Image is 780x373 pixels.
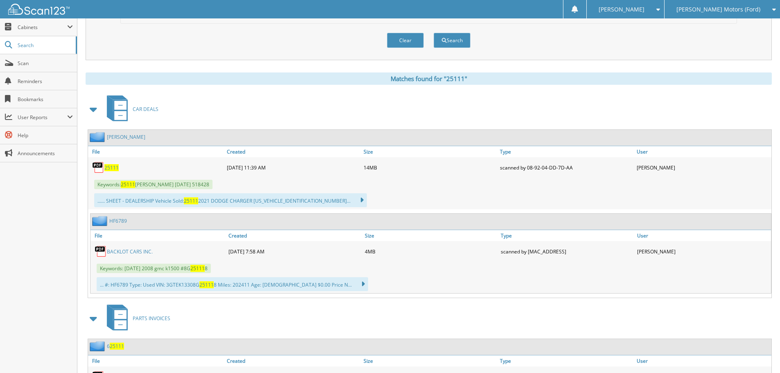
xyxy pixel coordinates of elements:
[362,146,498,157] a: Size
[88,355,225,366] a: File
[97,264,211,273] span: Keywords: [DATE] 2008 gmc k1500 #8G 8
[363,243,499,260] div: 4MB
[499,230,635,241] a: Type
[226,230,362,241] a: Created
[107,133,145,140] a: [PERSON_NAME]
[635,355,771,366] a: User
[387,33,424,48] button: Clear
[362,159,498,176] div: 14MB
[18,132,73,139] span: Help
[110,343,124,350] span: 25111
[18,78,73,85] span: Reminders
[199,281,214,288] span: 25111
[635,230,771,241] a: User
[92,216,109,226] img: folder2.png
[225,146,362,157] a: Created
[362,355,498,366] a: Size
[90,132,107,142] img: folder2.png
[18,150,73,157] span: Announcements
[225,355,362,366] a: Created
[94,180,213,189] span: Keywords: [PERSON_NAME] [DATE] 518428
[133,315,170,322] span: PARTS INVOICES
[184,197,198,204] span: 25111
[90,341,107,351] img: folder2.png
[133,106,158,113] span: CAR DEALS
[635,146,771,157] a: User
[104,164,119,171] a: 25111
[434,33,470,48] button: Search
[599,7,644,12] span: [PERSON_NAME]
[92,161,104,174] img: PDF.png
[635,243,771,260] div: [PERSON_NAME]
[107,248,153,255] a: BACKLOT CARS INC.
[499,243,635,260] div: scanned by [MAC_ADDRESS]
[226,243,362,260] div: [DATE] 7:58 AM
[90,230,226,241] a: File
[88,146,225,157] a: File
[498,146,635,157] a: Type
[18,114,67,121] span: User Reports
[102,93,158,125] a: CAR DEALS
[107,343,124,350] a: 625111
[225,159,362,176] div: [DATE] 11:39 AM
[94,193,367,207] div: ...... SHEET - DEALERSHIP Vehicle Sold: 2021 DODGE CHARGER [US_VEHICLE_IDENTIFICATION_NUMBER]...
[363,230,499,241] a: Size
[18,60,73,67] span: Scan
[97,277,368,291] div: ... #: HF6789 Type: Used VIN: 3GTEK13308G 8 Miles: 202411 Age: [DEMOGRAPHIC_DATA] $0.00 Price N...
[739,334,780,373] iframe: Chat Widget
[18,24,67,31] span: Cabinets
[190,265,205,272] span: 25111
[86,72,772,85] div: Matches found for "25111"
[8,4,70,15] img: scan123-logo-white.svg
[635,159,771,176] div: [PERSON_NAME]
[498,355,635,366] a: Type
[95,245,107,258] img: PDF.png
[121,181,135,188] span: 25111
[109,217,127,224] a: HF6789
[676,7,760,12] span: [PERSON_NAME] Motors (Ford)
[18,42,72,49] span: Search
[498,159,635,176] div: scanned by 08-92-04-DD-7D-AA
[102,302,170,335] a: PARTS INVOICES
[18,96,73,103] span: Bookmarks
